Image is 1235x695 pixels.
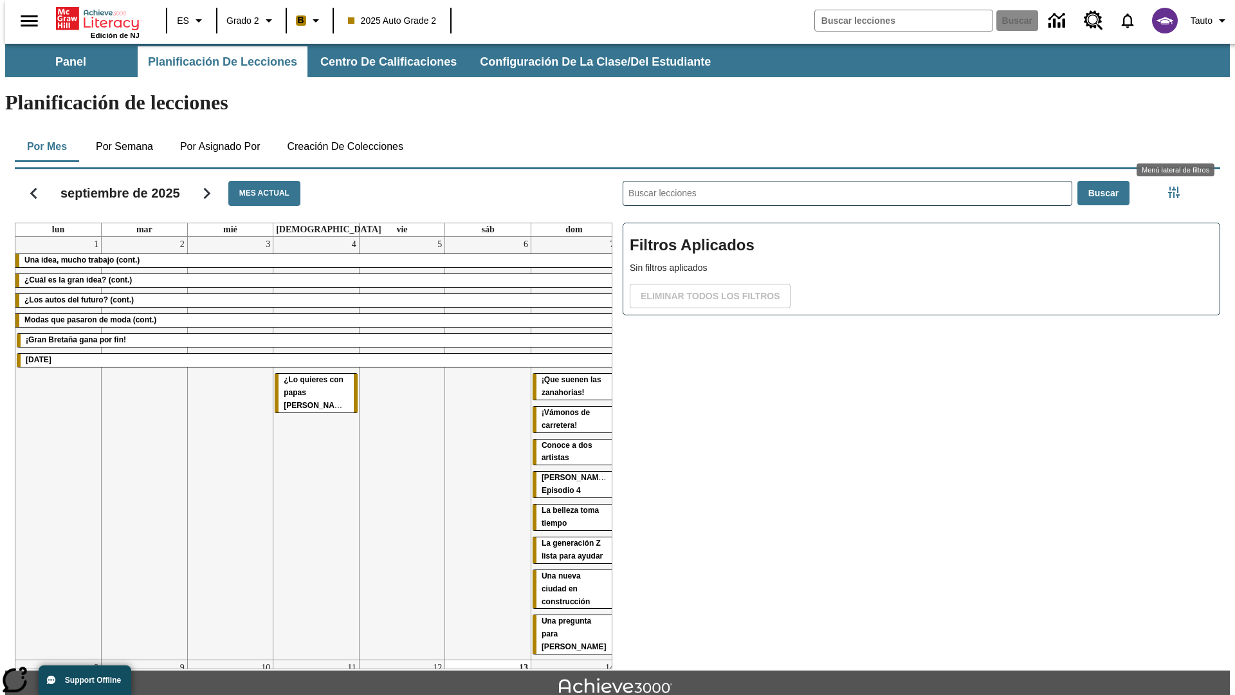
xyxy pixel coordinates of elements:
span: Día del Trabajo [26,355,51,364]
h2: septiembre de 2025 [60,185,180,201]
td: 1 de septiembre de 2025 [15,237,102,660]
button: Grado: Grado 2, Elige un grado [221,9,282,32]
td: 2 de septiembre de 2025 [102,237,188,660]
span: ¿Lo quieres con papas fritas? [284,375,353,410]
div: ¿Cuál es la gran idea? (cont.) [15,274,617,287]
button: Planificación de lecciones [138,46,307,77]
span: Una pregunta para Joplin [542,616,607,651]
button: Support Offline [39,665,131,695]
button: Centro de calificaciones [310,46,467,77]
span: La belleza toma tiempo [542,506,599,528]
a: 10 de septiembre de 2025 [259,660,273,676]
div: Elena Menope: Episodio 4 [533,472,616,497]
button: Por semana [86,131,163,162]
span: Una nueva ciudad en construcción [542,571,590,606]
td: 5 de septiembre de 2025 [359,237,445,660]
div: Calendario [5,164,612,669]
button: Abrir el menú lateral [10,2,48,40]
div: Una pregunta para Joplin [533,615,616,654]
button: Regresar [17,177,50,210]
div: Modas que pasaron de moda (cont.) [15,314,617,327]
a: 12 de septiembre de 2025 [430,660,444,676]
div: ¡Que suenen las zanahorias! [533,374,616,400]
div: ¡Gran Bretaña gana por fin! [17,334,616,347]
div: Conoce a dos artistas [533,440,616,465]
td: 4 de septiembre de 2025 [273,237,360,660]
span: ES [177,14,189,28]
span: Conoce a dos artistas [542,441,592,463]
a: 4 de septiembre de 2025 [349,237,359,252]
span: La generación Z lista para ayudar [542,539,603,561]
span: 2025 Auto Grade 2 [348,14,437,28]
button: Por asignado por [170,131,271,162]
a: miércoles [221,223,240,236]
span: Modas que pasaron de moda (cont.) [24,315,156,324]
span: ¿Los autos del futuro? (cont.) [24,295,134,304]
td: 3 de septiembre de 2025 [187,237,273,660]
a: domingo [563,223,585,236]
span: Edición de NJ [91,32,140,39]
a: martes [134,223,155,236]
span: Support Offline [65,676,121,685]
a: 2 de septiembre de 2025 [178,237,187,252]
div: Una idea, mucho trabajo (cont.) [15,254,617,267]
a: 3 de septiembre de 2025 [263,237,273,252]
a: viernes [394,223,410,236]
button: Panel [6,46,135,77]
span: ¡Vámonos de carretera! [542,408,590,430]
div: ¡Vámonos de carretera! [533,407,616,432]
span: ¿Cuál es la gran idea? (cont.) [24,275,132,284]
span: Una idea, mucho trabajo (cont.) [24,255,140,264]
img: avatar image [1152,8,1178,33]
button: Menú lateral de filtros [1161,180,1187,205]
a: 1 de septiembre de 2025 [91,237,101,252]
div: Subbarra de navegación [5,46,722,77]
button: Seguir [190,177,223,210]
a: 11 de septiembre de 2025 [345,660,358,676]
div: La belleza toma tiempo [533,505,616,530]
div: Día del Trabajo [17,354,616,367]
a: 5 de septiembre de 2025 [435,237,444,252]
a: jueves [273,223,384,236]
div: ¿Lo quieres con papas fritas? [275,374,358,412]
button: Boost El color de la clase es anaranjado claro. Cambiar el color de la clase. [291,9,329,32]
h1: Planificación de lecciones [5,91,1230,115]
h2: Filtros Aplicados [630,230,1213,261]
div: Una nueva ciudad en construcción [533,570,616,609]
button: Configuración de la clase/del estudiante [470,46,721,77]
div: Filtros Aplicados [623,223,1220,315]
a: Centro de información [1041,3,1076,39]
a: Centro de recursos, Se abrirá en una pestaña nueva. [1076,3,1111,38]
a: 9 de septiembre de 2025 [178,660,187,676]
a: 14 de septiembre de 2025 [603,660,617,676]
a: Portada [56,6,140,32]
a: sábado [479,223,497,236]
button: Mes actual [228,181,300,206]
input: Buscar lecciones [623,181,1072,205]
div: Buscar [612,164,1220,669]
td: 7 de septiembre de 2025 [531,237,617,660]
button: Buscar [1077,181,1130,206]
span: Tauto [1191,14,1212,28]
div: Subbarra de navegación [5,44,1230,77]
span: Elena Menope: Episodio 4 [542,473,609,495]
button: Escoja un nuevo avatar [1144,4,1185,37]
div: Menú lateral de filtros [1137,163,1214,176]
a: 8 de septiembre de 2025 [91,660,101,676]
span: Grado 2 [226,14,259,28]
a: 6 de septiembre de 2025 [521,237,531,252]
a: 7 de septiembre de 2025 [607,237,617,252]
div: La generación Z lista para ayudar [533,537,616,563]
div: Portada [56,5,140,39]
button: Por mes [15,131,79,162]
td: 6 de septiembre de 2025 [445,237,531,660]
div: ¿Los autos del futuro? (cont.) [15,294,617,307]
span: B [298,12,304,28]
span: ¡Que suenen las zanahorias! [542,375,601,397]
button: Creación de colecciones [277,131,414,162]
input: Buscar campo [815,10,993,31]
button: Perfil/Configuración [1185,9,1235,32]
p: Sin filtros aplicados [630,261,1213,275]
button: Lenguaje: ES, Selecciona un idioma [171,9,212,32]
span: ¡Gran Bretaña gana por fin! [26,335,126,344]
